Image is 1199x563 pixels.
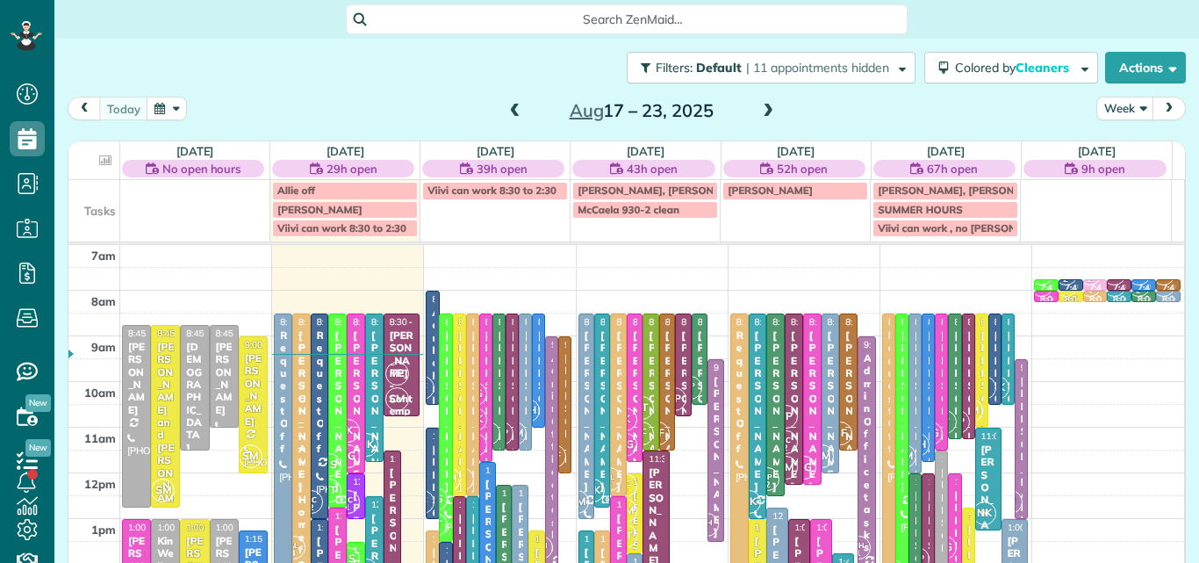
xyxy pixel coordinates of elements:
div: [PERSON_NAME] [370,329,378,494]
span: 7am [91,249,116,263]
span: NK [973,502,996,525]
span: 8:30 - 12:00 [828,316,875,328]
div: [PERSON_NAME] [524,329,527,494]
span: LC [343,494,353,504]
span: 8:30 - 10:45 [390,316,437,328]
span: 11:00 - 1:15 [981,430,1029,442]
div: [PERSON_NAME] [584,329,589,494]
span: Cleaners [1016,60,1072,76]
button: next [1152,97,1186,120]
span: 8:30 - 5:30 [736,316,779,328]
div: [PERSON_NAME] [244,352,262,428]
div: [PERSON_NAME] [967,329,970,494]
span: 11:30 - 3:15 [649,453,696,465]
div: [PERSON_NAME] [664,329,670,494]
span: 8:45 - 12:45 [157,328,205,339]
span: VG [336,444,360,468]
span: SM [385,387,409,411]
span: 8:30 - 11:30 [512,316,559,328]
span: MH [535,540,548,550]
span: TT [318,479,341,502]
div: [PERSON_NAME] [1020,375,1023,539]
div: [PERSON_NAME] [980,444,996,557]
div: [PERSON_NAME] [927,329,930,494]
button: today [99,97,148,120]
span: 1:30 - 5:30 [445,545,487,556]
span: AC [306,494,317,504]
span: 11:30 - 2:30 [941,453,988,465]
small: 4 [283,545,305,562]
span: Allie off [277,184,315,197]
span: 29h open [327,160,377,177]
span: 9h open [1081,160,1125,177]
button: Week [1096,97,1154,120]
span: 67h open [927,160,978,177]
div: [PERSON_NAME] [485,329,487,494]
span: Colored by [955,60,1075,76]
span: AL [457,472,467,481]
span: VS [318,453,341,477]
span: 8:30 - 5:30 [280,316,322,328]
div: [PERSON_NAME] [352,329,360,494]
div: Request Off [316,329,324,456]
span: 12:15 - 4:15 [502,487,549,499]
span: 1:15 - 3:15 [245,533,287,545]
span: SM [774,456,798,480]
span: 8:45 - 11:00 [216,328,263,339]
span: SM [239,444,262,468]
span: 12:45 - 4:30 [772,510,820,522]
div: [DEMOGRAPHIC_DATA][PERSON_NAME] [185,341,204,531]
span: 9:00 - 12:00 [245,339,292,350]
span: 8:00 - 10:30 [432,293,479,305]
span: 8:30 - 1:00 [755,316,797,328]
span: 8:30 - 11:45 [928,316,975,328]
div: [PERSON_NAME] [953,329,956,494]
span: 8:30 - 11:15 [954,316,1002,328]
span: 8:30 - 12:15 [791,316,838,328]
div: [PERSON_NAME] [808,329,816,494]
div: [PERSON_NAME] [754,329,762,494]
span: 8:30 - 10:30 [994,316,1042,328]
span: SP [484,426,493,436]
a: [DATE] [327,144,364,158]
span: [PERSON_NAME], [PERSON_NAME] [578,184,753,197]
div: Aculabs Ft [US_STATE] [431,307,434,546]
span: 8:30 - 1:00 [585,316,627,328]
div: Request Off [279,329,287,456]
span: 8:30 - 12:00 [353,316,400,328]
div: [PERSON_NAME] [790,329,798,494]
small: 2 [300,500,322,516]
span: 8:30 - 2:00 [298,316,341,328]
span: 1pm [91,523,116,537]
span: 8:30 - 12:30 [616,316,664,328]
a: [DATE] [176,144,214,158]
span: 1:15 - 4:15 [432,533,474,545]
span: 8:30 - 11:15 [968,316,1016,328]
small: 2 [775,440,797,457]
div: [PERSON_NAME] [772,329,779,494]
span: AC [417,494,427,504]
button: Colored byCleaners [924,52,1098,83]
span: 8:30 - 1:00 [317,316,359,328]
span: 8:30 - 12:45 [600,316,648,328]
div: [PERSON_NAME] [444,329,447,494]
span: 1:00 - 4:00 [186,522,228,533]
div: [PERSON_NAME] [511,329,513,494]
span: 12:30 - 3:45 [616,499,664,510]
a: [DATE] [477,144,514,158]
span: 8:30 - 11:30 [941,316,988,328]
span: New [25,439,51,457]
span: 9am [91,340,116,354]
span: 8:45 - 11:30 [186,328,233,339]
button: Filters: Default | 11 appointments hidden [627,52,915,83]
span: 8:30 - 10:30 [698,316,745,328]
span: 9:30 - 1:00 [1021,362,1063,373]
div: [PERSON_NAME] [632,329,637,494]
div: Admin Office tasks [863,352,871,554]
span: 12:45 - 4:45 [334,510,382,522]
div: [PERSON_NAME] [980,329,983,494]
span: TP [385,362,409,386]
span: IK [336,419,360,443]
div: [PERSON_NAME] [940,329,943,494]
a: [DATE] [627,144,664,158]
